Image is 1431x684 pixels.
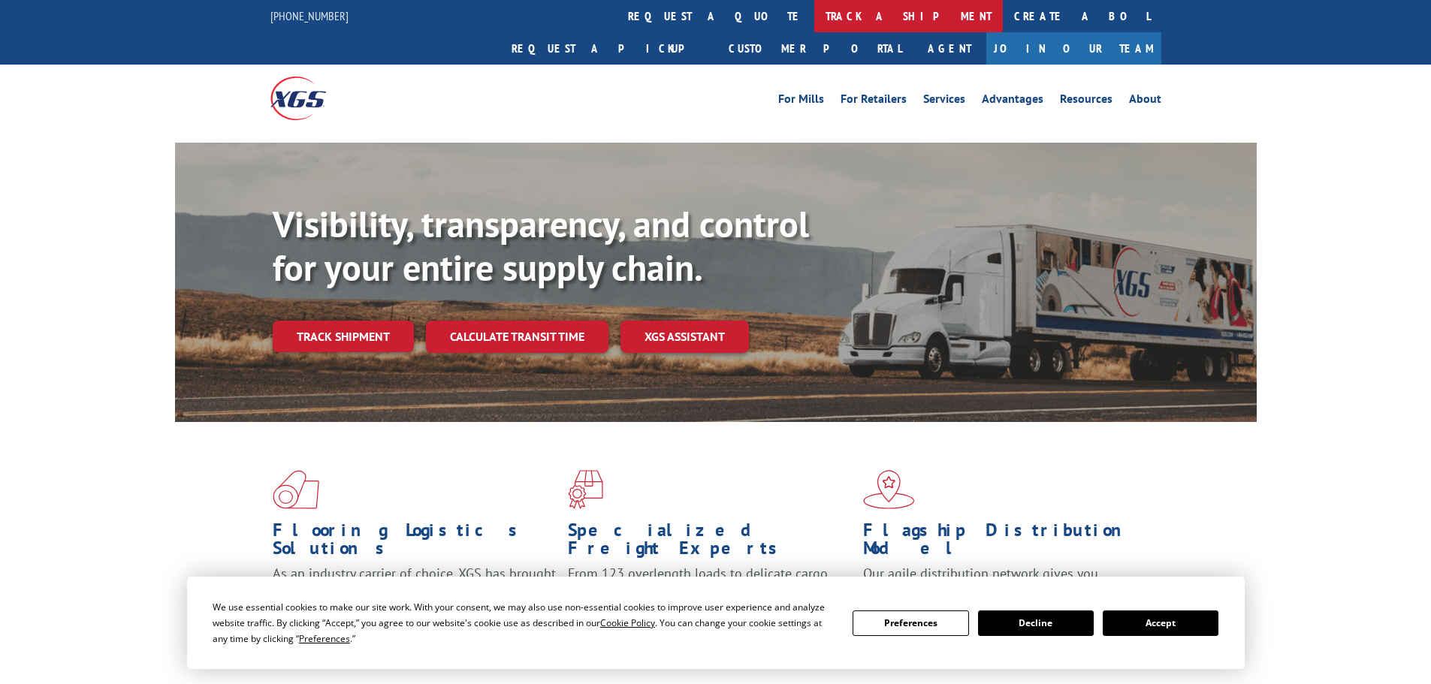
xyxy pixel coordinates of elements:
button: Decline [978,610,1094,636]
a: For Mills [778,93,824,110]
a: About [1129,93,1161,110]
button: Accept [1103,610,1218,636]
b: Visibility, transparency, and control for your entire supply chain. [273,200,809,291]
a: Resources [1060,93,1112,110]
div: We use essential cookies to make our site work. With your consent, we may also use non-essential ... [213,599,835,646]
a: Services [923,93,965,110]
a: Customer Portal [717,32,913,65]
a: Agent [913,32,986,65]
span: Cookie Policy [600,616,655,629]
a: Track shipment [273,321,414,352]
a: Advantages [982,93,1043,110]
span: As an industry carrier of choice, XGS has brought innovation and dedication to flooring logistics... [273,565,556,618]
img: xgs-icon-total-supply-chain-intelligence-red [273,470,319,509]
a: Request a pickup [500,32,717,65]
a: Calculate transit time [426,321,608,353]
div: Cookie Consent Prompt [187,577,1245,669]
h1: Specialized Freight Experts [568,521,852,565]
a: Join Our Team [986,32,1161,65]
span: Our agile distribution network gives you nationwide inventory management on demand. [863,565,1140,600]
h1: Flagship Distribution Model [863,521,1147,565]
img: xgs-icon-flagship-distribution-model-red [863,470,915,509]
a: [PHONE_NUMBER] [270,8,349,23]
span: Preferences [299,632,350,645]
a: For Retailers [841,93,907,110]
h1: Flooring Logistics Solutions [273,521,557,565]
button: Preferences [853,610,968,636]
a: XGS ASSISTANT [620,321,749,353]
img: xgs-icon-focused-on-flooring-red [568,470,603,509]
p: From 123 overlength loads to delicate cargo, our experienced staff knows the best way to move you... [568,565,852,631]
